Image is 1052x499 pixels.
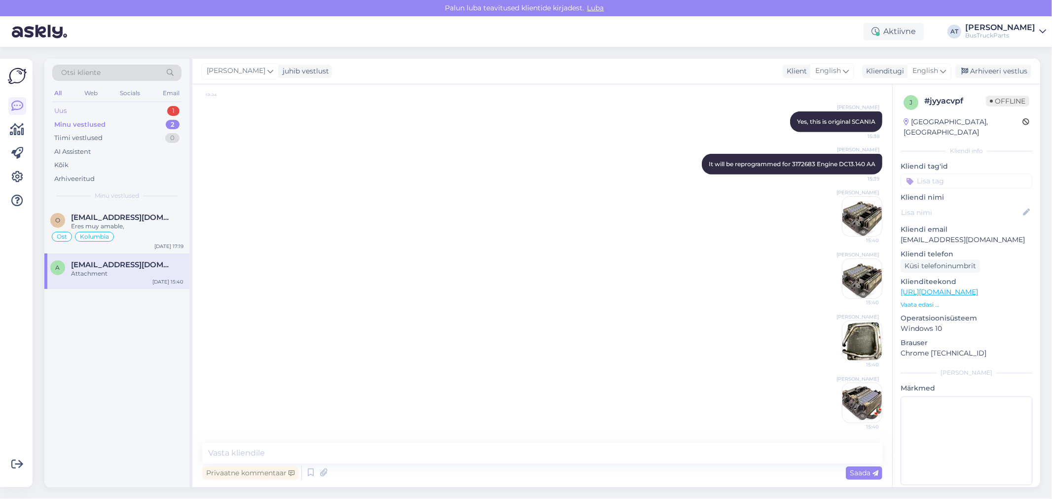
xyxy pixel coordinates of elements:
[909,99,912,106] span: j
[54,160,69,170] div: Kõik
[55,216,60,224] span: o
[161,87,181,100] div: Email
[167,106,180,116] div: 1
[836,313,879,321] span: [PERSON_NAME]
[54,106,67,116] div: Uus
[904,117,1022,138] div: [GEOGRAPHIC_DATA], [GEOGRAPHIC_DATA]
[965,32,1035,39] div: BusTruckParts
[797,118,875,125] span: Yes, this is original SCANIA
[901,259,980,273] div: Küsi telefoninumbrit
[965,24,1046,39] a: [PERSON_NAME]BusTruckParts
[842,383,882,423] img: Attachment
[709,160,875,168] span: It will be reprogrammed for 3172683 Engine DC13.140 AA
[901,383,1032,393] p: Märkmed
[54,174,95,184] div: Arhiveeritud
[901,313,1032,323] p: Operatsioonisüsteem
[842,361,879,368] span: 15:40
[864,23,924,40] div: Aktiivne
[154,243,183,250] div: [DATE] 17:19
[54,133,103,143] div: Tiimi vestlused
[837,146,879,153] span: [PERSON_NAME]
[836,189,879,196] span: [PERSON_NAME]
[842,321,882,360] img: Attachment
[842,423,879,430] span: 15:40
[947,25,961,38] div: AT
[901,224,1032,235] p: Kliendi email
[52,87,64,100] div: All
[836,375,879,383] span: [PERSON_NAME]
[815,66,841,76] span: English
[901,161,1032,172] p: Kliendi tag'id
[901,207,1021,218] input: Lisa nimi
[901,277,1032,287] p: Klienditeekond
[842,299,879,306] span: 15:40
[912,66,938,76] span: English
[82,87,100,100] div: Web
[924,95,986,107] div: # jyyacvpf
[901,287,978,296] a: [URL][DOMAIN_NAME]
[56,264,60,271] span: a
[118,87,142,100] div: Socials
[165,133,180,143] div: 0
[584,3,607,12] span: Luba
[202,466,298,480] div: Privaatne kommentaar
[850,468,878,477] span: Saada
[837,104,879,111] span: [PERSON_NAME]
[842,259,882,298] img: Attachment
[862,66,904,76] div: Klienditugi
[901,323,1032,334] p: Windows 10
[783,66,807,76] div: Klient
[965,24,1035,32] div: [PERSON_NAME]
[986,96,1029,107] span: Offline
[901,348,1032,358] p: Chrome [TECHNICAL_ID]
[57,234,67,240] span: Ost
[71,222,183,231] div: Eres muy amable,
[842,197,882,236] img: Attachment
[901,338,1032,348] p: Brauser
[901,146,1032,155] div: Kliendi info
[61,68,101,78] span: Otsi kliente
[54,120,106,130] div: Minu vestlused
[901,192,1032,203] p: Kliendi nimi
[166,120,180,130] div: 2
[901,235,1032,245] p: [EMAIL_ADDRESS][DOMAIN_NAME]
[95,191,139,200] span: Minu vestlused
[901,249,1032,259] p: Kliendi telefon
[8,67,27,85] img: Askly Logo
[955,65,1031,78] div: Arhiveeri vestlus
[901,300,1032,309] p: Vaata edasi ...
[80,234,109,240] span: Kolumbia
[842,133,879,140] span: 15:38
[901,174,1032,188] input: Lisa tag
[71,260,174,269] span: altafkhatib23@gmail.com
[54,147,91,157] div: AI Assistent
[901,368,1032,377] div: [PERSON_NAME]
[152,278,183,285] div: [DATE] 15:40
[205,90,242,98] span: 15:32
[279,66,329,76] div: juhib vestlust
[207,66,265,76] span: [PERSON_NAME]
[842,237,879,244] span: 15:40
[836,251,879,258] span: [PERSON_NAME]
[71,269,183,278] div: Attachment
[71,213,174,222] span: olgalizeth03@gmail.com
[842,175,879,182] span: 15:39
